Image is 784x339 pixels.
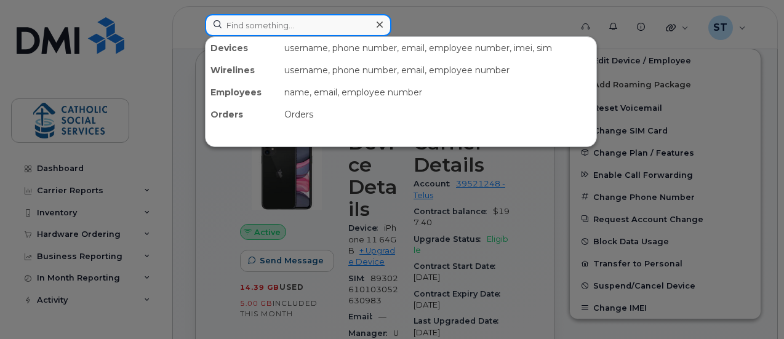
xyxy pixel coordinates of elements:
[279,37,596,59] div: username, phone number, email, employee number, imei, sim
[206,37,279,59] div: Devices
[279,59,596,81] div: username, phone number, email, employee number
[279,103,596,126] div: Orders
[205,14,391,36] input: Find something...
[206,59,279,81] div: Wirelines
[279,81,596,103] div: name, email, employee number
[206,103,279,126] div: Orders
[730,285,775,330] iframe: Messenger Launcher
[206,81,279,103] div: Employees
